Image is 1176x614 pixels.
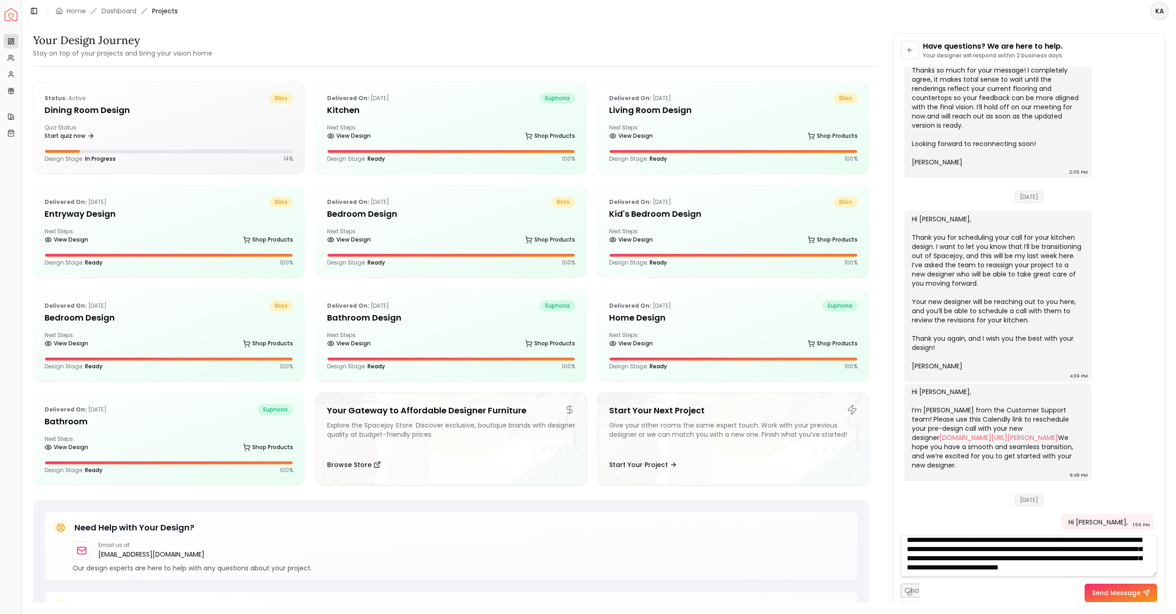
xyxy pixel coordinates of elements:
[45,435,293,454] div: Next Steps:
[45,198,87,206] b: Delivered on:
[1069,518,1128,527] div: Hi [PERSON_NAME],
[923,52,1063,59] p: Your designer will respond within 2 business days.
[609,155,667,163] p: Design Stage:
[525,130,575,142] a: Shop Products
[822,300,858,311] span: euphoria
[45,332,293,350] div: Next Steps:
[923,41,1063,52] p: Have questions? We are here to help.
[609,233,653,246] a: View Design
[85,362,102,370] span: Ready
[33,49,212,58] small: Stay on top of your projects and bring your vision home
[609,124,858,142] div: Next Steps:
[243,441,293,454] a: Shop Products
[316,393,587,485] a: Your Gateway to Affordable Designer FurnitureExplore the Spacejoy Store. Discover exclusive, bout...
[73,563,850,573] p: Our design experts are here to help with any questions about your project.
[102,6,136,16] a: Dashboard
[912,214,1082,371] div: Hi [PERSON_NAME], Thank you for scheduling your call for your kitchen design. I want to let you k...
[327,456,381,474] button: Browse Store
[1014,190,1044,203] span: [DATE]
[45,441,88,454] a: View Design
[45,415,293,428] h5: Bathroom
[45,155,116,163] p: Design Stage:
[598,393,869,485] a: Start Your Next ProjectGive your other rooms the same expert touch. Work with your previous desig...
[1014,493,1044,507] span: [DATE]
[1133,520,1150,530] div: 1:56 PM
[327,208,576,220] h5: Bedroom Design
[609,93,671,104] p: [DATE]
[283,155,293,163] p: 14 %
[243,233,293,246] a: Shop Products
[85,259,102,266] span: Ready
[650,155,667,163] span: Ready
[844,259,858,266] p: 100 %
[327,124,576,142] div: Next Steps:
[74,601,199,614] h5: Stay Updated on Your Project
[540,93,575,104] span: euphoria
[327,155,385,163] p: Design Stage:
[562,155,575,163] p: 100 %
[609,197,671,208] p: [DATE]
[85,466,102,474] span: Ready
[609,259,667,266] p: Design Stage:
[609,311,858,324] h5: Home Design
[609,456,677,474] button: Start Your Project
[74,521,194,534] h5: Need Help with Your Design?
[834,93,858,104] span: bliss
[269,197,293,208] span: bliss
[45,208,293,220] h5: entryway design
[45,363,102,370] p: Design Stage:
[327,94,369,102] b: Delivered on:
[808,233,858,246] a: Shop Products
[939,433,1058,442] a: [DOMAIN_NAME][URL][PERSON_NAME]
[367,155,385,163] span: Ready
[327,404,576,417] h5: Your Gateway to Affordable Designer Furniture
[1085,584,1157,602] button: Send Message
[540,300,575,311] span: euphoria
[327,259,385,266] p: Design Stage:
[808,130,858,142] a: Shop Products
[609,332,858,350] div: Next Steps:
[98,549,204,560] p: [EMAIL_ADDRESS][DOMAIN_NAME]
[327,93,389,104] p: [DATE]
[609,404,858,417] h5: Start Your Next Project
[808,337,858,350] a: Shop Products
[45,94,67,102] b: Status:
[45,300,107,311] p: [DATE]
[98,541,204,549] p: Email us at
[45,228,293,246] div: Next Steps:
[609,94,651,102] b: Delivered on:
[45,197,107,208] p: [DATE]
[609,300,671,311] p: [DATE]
[562,363,575,370] p: 100 %
[650,259,667,266] span: Ready
[609,363,667,370] p: Design Stage:
[45,130,95,142] a: Start quiz now
[243,337,293,350] a: Shop Products
[1070,372,1088,381] div: 4:39 PM
[609,198,651,206] b: Delivered on:
[152,6,178,16] span: Projects
[1069,471,1088,480] div: 9:48 PM
[327,302,369,310] b: Delivered on:
[844,155,858,163] p: 100 %
[280,467,293,474] p: 100 %
[327,311,576,324] h5: Bathroom Design
[45,302,87,310] b: Delivered on:
[327,233,371,246] a: View Design
[327,197,389,208] p: [DATE]
[45,311,293,324] h5: Bedroom Design
[5,8,17,21] img: Spacejoy Logo
[1151,3,1168,19] span: KA
[551,197,575,208] span: bliss
[609,421,858,452] div: Give your other rooms the same expert touch. Work with your previous designer or we can match you...
[327,198,369,206] b: Delivered on:
[327,130,371,142] a: View Design
[912,47,1082,167] div: Hi [PERSON_NAME], Thanks so much for your message! I completely agree, it makes total sense to wa...
[33,33,212,48] h3: Your Design Journey
[45,404,107,415] p: [DATE]
[45,124,165,142] div: Quiz Status:
[258,404,293,415] span: euphoria
[525,233,575,246] a: Shop Products
[609,130,653,142] a: View Design
[45,233,88,246] a: View Design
